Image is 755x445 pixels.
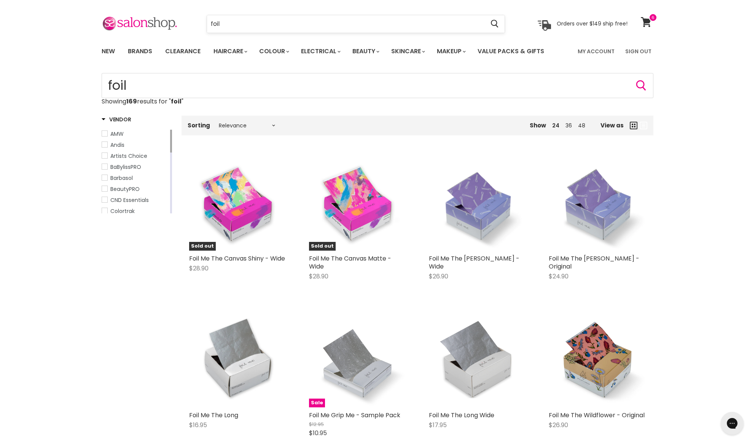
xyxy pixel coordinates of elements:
strong: foil [171,97,182,106]
span: $26.90 [429,272,448,281]
a: Sign Out [621,43,656,59]
a: My Account [573,43,619,59]
a: Foil Me The Wildflower - Original [549,411,645,420]
input: Search [102,73,653,98]
a: Value Packs & Gifts [472,43,550,59]
span: $28.90 [309,272,328,281]
a: Foil Me The [PERSON_NAME] - Wide [429,254,519,271]
a: Foil Me Grip Me - Sample PackSale [309,310,406,407]
a: Makeup [431,43,470,59]
a: Foil Me The Tressa - Wide [429,154,526,251]
a: Beauty [347,43,384,59]
a: Andis [102,141,169,149]
ul: Main menu [96,40,562,62]
p: Showing results for " " [102,98,653,105]
a: Foil Me The [PERSON_NAME] - Original [549,254,639,271]
a: New [96,43,121,59]
a: CND Essentials [102,196,169,204]
span: Barbasol [110,174,133,182]
span: AMW [110,130,124,138]
a: Foil Me Grip Me - Sample Pack [309,411,400,420]
a: BeautyPRO [102,185,169,193]
a: 36 [565,122,572,129]
iframe: Gorgias live chat messenger [717,409,747,437]
a: Skincare [385,43,430,59]
span: View as [600,122,624,129]
span: $24.90 [549,272,569,281]
span: $17.95 [429,421,447,429]
button: Search [484,15,505,33]
strong: 169 [126,97,137,106]
span: Sold out [189,242,216,251]
a: Foil Me The Canvas Matte - WideSold out [309,154,406,251]
img: Foil Me The Canvas Matte - Wide [309,154,406,251]
h3: Vendor [102,116,131,123]
span: CND Essentials [110,196,149,204]
a: Haircare [208,43,252,59]
span: BaBylissPRO [110,163,141,171]
nav: Main [92,40,663,62]
span: Andis [110,141,124,149]
span: $28.90 [189,264,209,273]
img: Foil Me Grip Me - Sample Pack [309,310,406,407]
form: Product [207,15,505,33]
img: Foil Me The Tressa - Wide [429,154,526,250]
span: Sale [309,399,325,407]
span: $16.95 [189,421,207,429]
a: Artists Choice [102,152,169,160]
span: BeautyPRO [110,185,140,193]
img: Foil Me The Long [189,310,286,407]
img: Foil Me The Long Wide [429,310,526,407]
img: Foil Me The Wildflower - Original [549,310,646,407]
a: Foil Me The Canvas Shiny - Wide [189,254,285,263]
a: Foil Me The Canvas Matte - Wide [309,254,391,271]
button: Search [635,79,647,92]
a: AMW [102,130,169,138]
a: Electrical [295,43,345,59]
p: Orders over $149 ship free! [557,20,628,27]
span: Colortrak [110,207,135,215]
input: Search [207,15,484,33]
a: 48 [578,122,585,129]
span: $12.95 [309,421,324,428]
span: Sold out [309,242,336,251]
a: Colour [253,43,294,59]
span: Show [530,121,546,129]
img: Foil Me The Canvas Shiny - Wide [189,154,286,251]
a: Colortrak [102,207,169,215]
span: $26.90 [549,421,568,429]
a: Foil Me The Long [189,411,238,420]
a: Foil Me The Canvas Shiny - WideSold out [189,154,286,251]
img: Foil Me The Tressa - Original [549,154,646,250]
span: Artists Choice [110,152,147,160]
a: Foil Me The Tressa - Original [549,154,646,251]
a: Brands [122,43,158,59]
a: Barbasol [102,174,169,182]
span: $10.95 [309,429,327,437]
a: BaBylissPRO [102,163,169,171]
a: Foil Me The Long Wide [429,411,494,420]
a: Clearance [159,43,206,59]
form: Product [102,73,653,98]
label: Sorting [188,122,210,129]
a: 24 [552,122,559,129]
